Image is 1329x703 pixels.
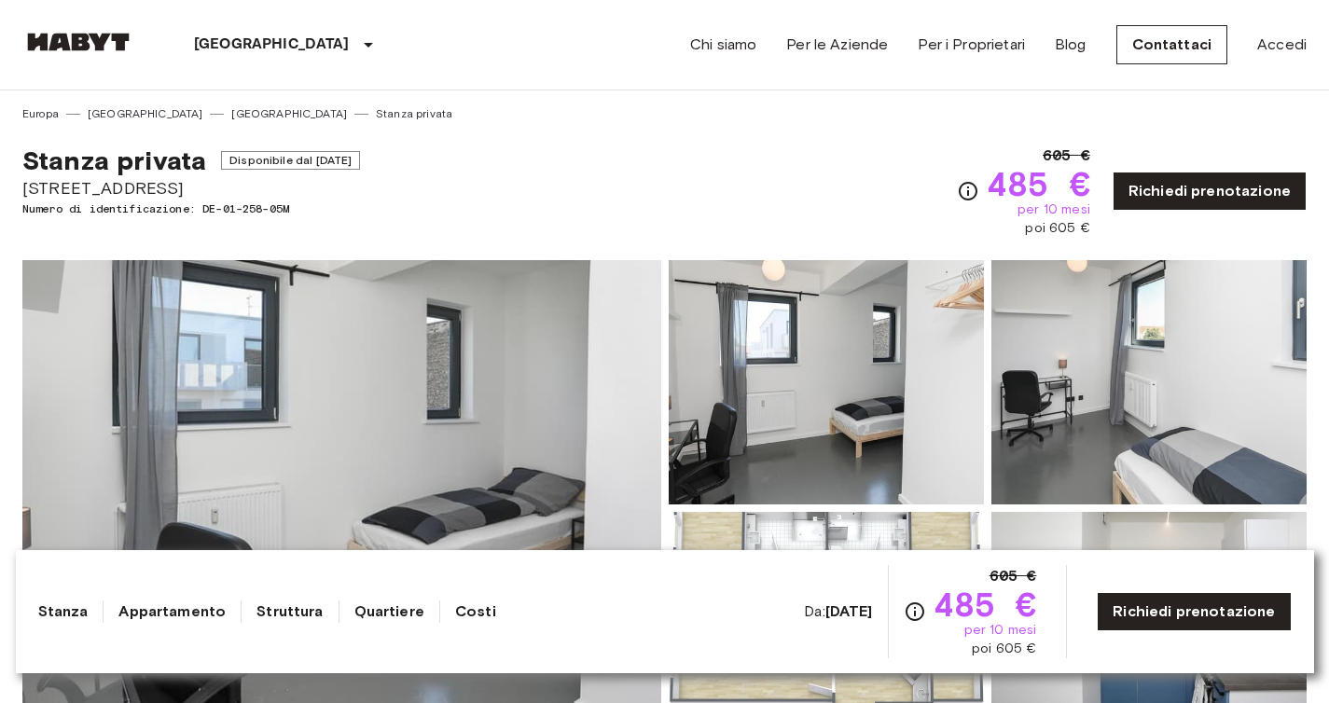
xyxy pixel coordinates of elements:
span: per 10 mesi [1018,200,1090,219]
a: Richiedi prenotazione [1113,172,1307,211]
b: [DATE] [825,602,873,620]
a: Stanza privata [376,105,452,122]
a: Quartiere [354,600,424,623]
a: Per le Aziende [786,34,888,56]
span: Disponibile dal [DATE] [221,151,360,170]
span: Da: [804,601,872,622]
img: Picture of unit DE-01-258-05M [669,260,984,504]
a: Richiedi prenotazione [1097,592,1291,631]
a: [GEOGRAPHIC_DATA] [88,105,203,122]
span: Numero di identificazione: DE-01-258-05M [22,200,360,217]
svg: Verifica i dettagli delle spese nella sezione 'Riassunto dei Costi'. Si prega di notare che gli s... [957,180,979,202]
a: Per i Proprietari [918,34,1025,56]
a: Accedi [1257,34,1307,56]
a: [GEOGRAPHIC_DATA] [231,105,347,122]
span: 605 € [1043,145,1090,167]
a: Appartamento [118,600,226,623]
span: 605 € [990,565,1037,587]
a: Costi [455,600,496,623]
a: Europa [22,105,59,122]
span: poi 605 € [972,640,1036,658]
span: 485 € [934,587,1037,621]
a: Stanza [38,600,89,623]
p: [GEOGRAPHIC_DATA] [194,34,350,56]
a: Struttura [256,600,323,623]
span: per 10 mesi [964,621,1037,640]
svg: Verifica i dettagli delle spese nella sezione 'Riassunto dei Costi'. Si prega di notare che gli s... [904,600,926,623]
a: Contattaci [1116,25,1228,64]
span: 485 € [987,167,1090,200]
a: Chi siamo [690,34,756,56]
a: Blog [1055,34,1087,56]
span: poi 605 € [1025,219,1089,238]
img: Habyt [22,33,134,51]
span: Stanza privata [22,145,206,176]
img: Picture of unit DE-01-258-05M [991,260,1307,504]
span: [STREET_ADDRESS] [22,176,360,200]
